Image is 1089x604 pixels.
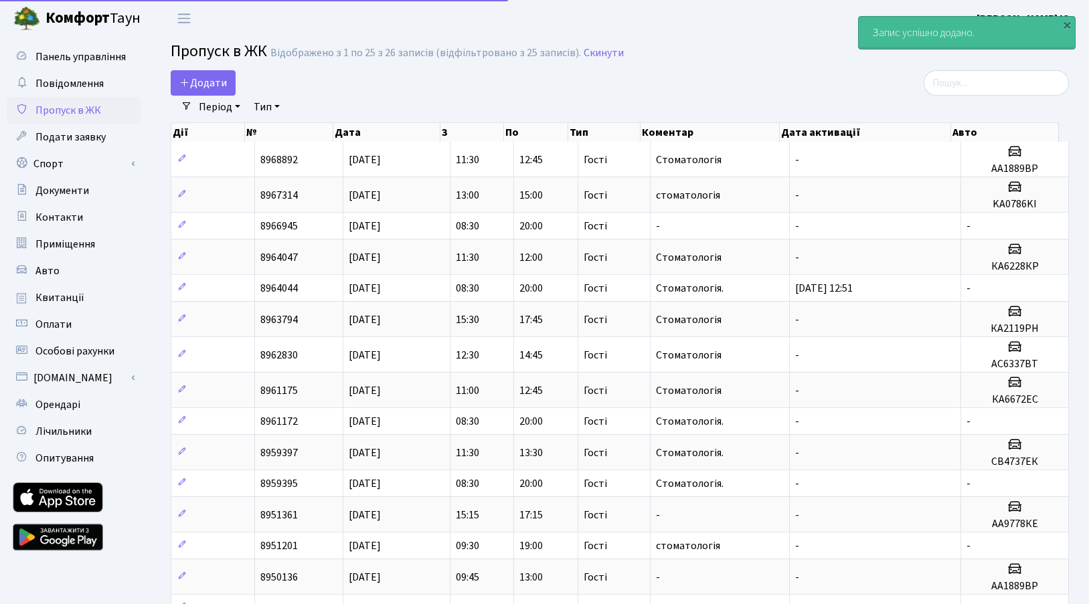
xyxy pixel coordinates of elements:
span: Стоматологія [656,383,722,398]
span: - [795,570,799,585]
span: - [656,508,660,522]
span: Контакти [35,210,83,225]
span: - [795,250,799,265]
a: Період [193,96,246,118]
span: - [795,153,799,167]
span: 13:00 [456,188,479,203]
span: [DATE] [349,153,381,167]
span: 14:45 [519,348,543,363]
span: [DATE] [349,476,381,491]
h5: АА1889ВР [967,580,1063,593]
span: - [795,445,799,460]
span: 08:30 [456,281,479,296]
span: - [795,414,799,429]
span: Гості [584,540,607,551]
a: Подати заявку [7,124,141,150]
span: Стоматологія [656,250,722,265]
span: Гості [584,478,607,489]
span: Стоматологія [656,348,722,363]
span: Опитування [35,451,94,466]
b: [PERSON_NAME] Ю. [977,11,1073,26]
th: Коментар [641,123,780,142]
a: [DOMAIN_NAME] [7,365,141,391]
span: 20:00 [519,414,543,429]
span: - [795,508,799,522]
span: Стоматологія [656,153,722,167]
span: - [795,219,799,233]
span: 08:30 [456,219,479,233]
h5: КА6228КР [967,260,1063,273]
h5: КА6672ЕС [967,393,1063,406]
a: Лічильники [7,418,141,445]
span: Гості [584,416,607,427]
span: Панель управління [35,49,126,64]
span: Гості [584,283,607,294]
span: 12:00 [519,250,543,265]
th: Дії [171,123,245,142]
span: 11:30 [456,250,479,265]
th: З [440,123,504,142]
span: Орендарі [35,397,80,412]
span: 11:30 [456,445,479,460]
h5: KA0786KI [967,198,1063,211]
span: - [795,476,799,491]
span: 08:30 [456,476,479,491]
span: стоматологія [656,538,720,553]
span: 15:30 [456,312,479,327]
div: × [1060,18,1074,31]
span: [DATE] [349,508,381,522]
a: Орендарі [7,391,141,418]
span: 8964044 [260,281,298,296]
th: Дата [333,123,440,142]
span: Пропуск в ЖК [171,39,267,63]
span: Гості [584,447,607,458]
span: Повідомлення [35,76,104,91]
span: 8961172 [260,414,298,429]
input: Пошук... [924,70,1069,96]
a: Документи [7,177,141,204]
span: 17:15 [519,508,543,522]
h5: СВ4737ЕК [967,456,1063,468]
span: - [656,219,660,233]
a: Опитування [7,445,141,472]
a: Додати [171,70,236,96]
h5: АС6337ВТ [967,358,1063,371]
span: Пропуск в ЖК [35,103,101,118]
span: 8959395 [260,476,298,491]
span: 12:45 [519,153,543,167]
span: 11:30 [456,153,479,167]
span: 20:00 [519,476,543,491]
div: Відображено з 1 по 25 з 26 записів (відфільтровано з 25 записів). [270,47,581,60]
h5: КА2119РН [967,322,1063,335]
span: [DATE] [349,445,381,460]
span: Гості [584,190,607,201]
span: Приміщення [35,237,95,251]
button: Переключити навігацію [167,7,201,29]
span: [DATE] [349,383,381,398]
span: 15:00 [519,188,543,203]
span: 8950136 [260,570,298,585]
a: Оплати [7,311,141,338]
th: Дата активації [780,123,951,142]
span: 09:45 [456,570,479,585]
span: 20:00 [519,281,543,296]
span: 8959397 [260,445,298,460]
span: Гості [584,314,607,325]
span: 11:00 [456,383,479,398]
div: Запис успішно додано. [859,17,1075,49]
b: Комфорт [46,7,110,29]
span: [DATE] [349,414,381,429]
span: 8967314 [260,188,298,203]
a: Скинути [584,47,624,60]
th: Тип [568,123,641,142]
span: Стоматологія. [656,414,724,429]
th: По [504,123,568,142]
span: Стоматологія [656,312,722,327]
span: - [967,476,971,491]
span: Гості [584,510,607,520]
span: 13:00 [519,570,543,585]
a: Авто [7,258,141,284]
span: Додати [179,76,227,90]
h5: АА9778КЕ [967,518,1063,530]
span: 08:30 [456,414,479,429]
